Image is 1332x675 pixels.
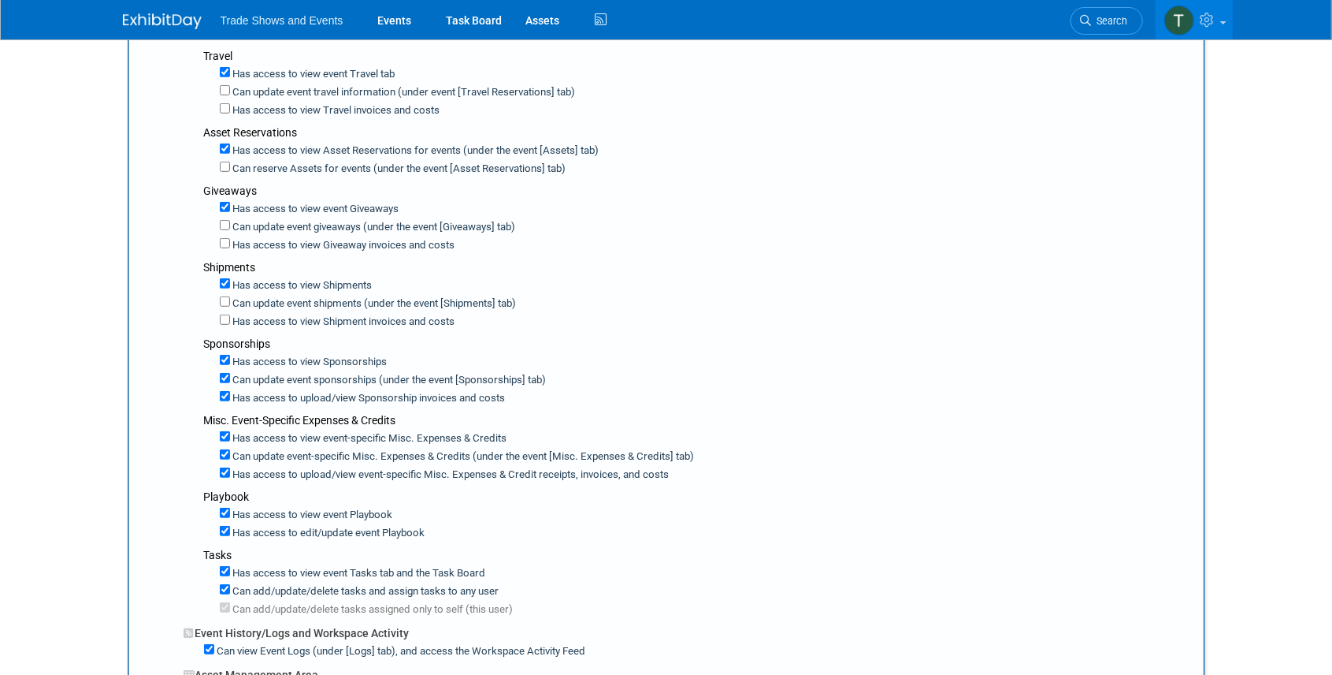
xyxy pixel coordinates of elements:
[221,14,343,27] span: Trade Shows and Events
[230,355,388,370] label: Has access to view Sponsorships
[230,373,547,388] label: Can update event sponsorships (under the event [Sponsorships] tab)
[230,103,440,118] label: Has access to view Travel invoices and costs
[204,125,1192,140] div: Asset Reservations
[230,296,517,311] label: Can update event shipments (under the event [Shipments] tab)
[230,566,486,581] label: Has access to view event Tasks tab and the Task Board
[204,259,1192,275] div: Shipments
[204,183,1192,199] div: Giveaways
[1092,15,1128,27] span: Search
[230,278,373,293] label: Has access to view Shipments
[1164,6,1194,35] img: Tiff Wagner
[230,85,576,100] label: Can update event travel information (under event [Travel Reservations] tab)
[204,412,1192,428] div: Misc. Event-Specific Expenses & Credits
[230,315,455,330] label: Has access to view Shipment invoices and costs
[230,526,425,541] label: Has access to edit/update event Playbook
[230,449,695,464] label: Can update event-specific Misc. Expenses & Credits (under the event [Misc. Expenses & Credits] tab)
[184,617,1192,641] div: Event History/Logs and Workspace Activity
[230,584,499,599] label: Can add/update/delete tasks and assign tasks to any user
[230,202,399,217] label: Has access to view event Giveaways
[230,144,599,158] label: Has access to view Asset Reservations for events (under the event [Assets] tab)
[123,13,202,29] img: ExhibitDay
[230,67,395,82] label: Has access to view event Travel tab
[230,602,514,617] label: Can add/update/delete tasks assigned only to self (this user)
[204,48,1192,64] div: Travel
[204,336,1192,352] div: Sponsorships
[214,644,586,659] label: Can view Event Logs (under [Logs] tab), and access the Workspace Activity Feed
[1070,7,1143,35] a: Search
[230,391,506,406] label: Has access to upload/view Sponsorship invoices and costs
[204,547,1192,563] div: Tasks
[204,489,1192,505] div: Playbook
[230,508,393,523] label: Has access to view event Playbook
[230,220,516,235] label: Can update event giveaways (under the event [Giveaways] tab)
[230,468,670,483] label: Has access to upload/view event-specific Misc. Expenses & Credit receipts, invoices, and costs
[230,162,566,177] label: Can reserve Assets for events (under the event [Asset Reservations] tab)
[230,431,507,446] label: Has access to view event-specific Misc. Expenses & Credits
[230,238,455,253] label: Has access to view Giveaway invoices and costs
